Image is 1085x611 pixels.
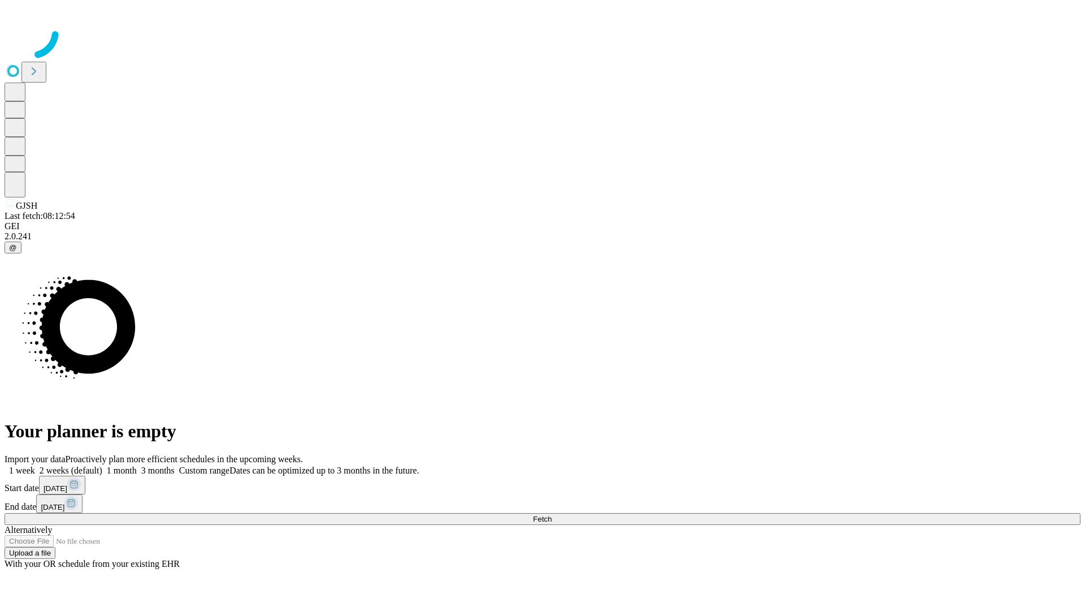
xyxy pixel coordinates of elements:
[41,503,64,511] span: [DATE]
[5,242,21,253] button: @
[229,466,419,475] span: Dates can be optimized up to 3 months in the future.
[5,559,180,569] span: With your OR schedule from your existing EHR
[5,547,55,559] button: Upload a file
[141,466,175,475] span: 3 months
[5,454,66,464] span: Import your data
[5,421,1080,442] h1: Your planner is empty
[5,211,75,221] span: Last fetch: 08:12:54
[9,466,35,475] span: 1 week
[5,513,1080,525] button: Fetch
[40,466,102,475] span: 2 weeks (default)
[5,221,1080,231] div: GEI
[66,454,303,464] span: Proactively plan more efficient schedules in the upcoming weeks.
[9,243,17,252] span: @
[39,476,85,494] button: [DATE]
[179,466,229,475] span: Custom range
[107,466,137,475] span: 1 month
[5,494,1080,513] div: End date
[5,525,52,535] span: Alternatively
[16,201,37,210] span: GJSH
[5,476,1080,494] div: Start date
[44,484,67,493] span: [DATE]
[36,494,83,513] button: [DATE]
[5,231,1080,242] div: 2.0.241
[533,515,552,523] span: Fetch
